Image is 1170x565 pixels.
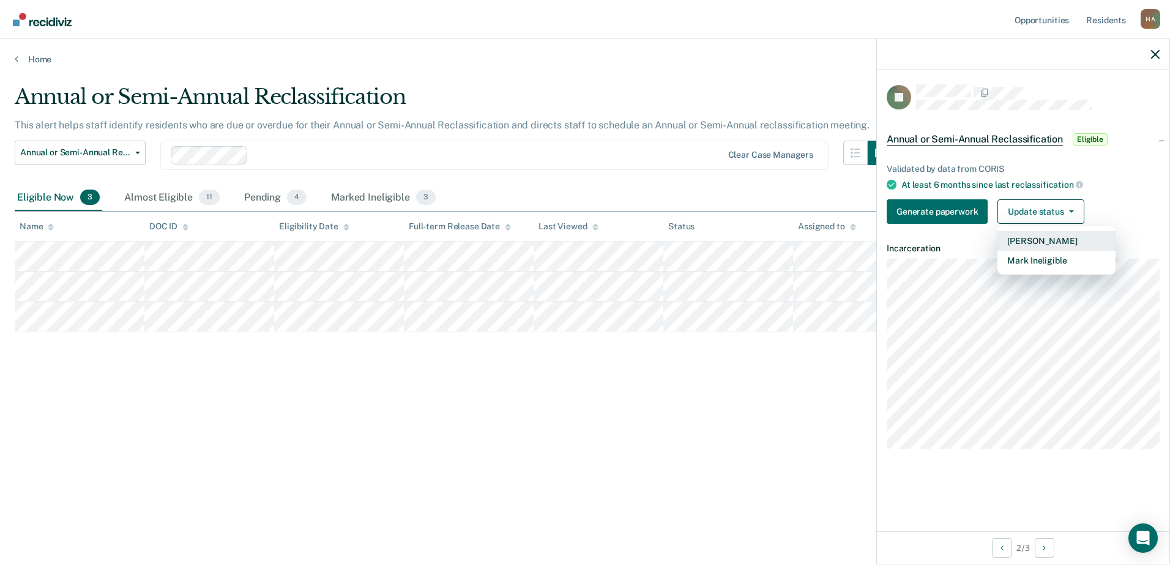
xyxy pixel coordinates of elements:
[122,185,222,212] div: Almost Eligible
[80,190,100,205] span: 3
[887,199,993,224] a: Navigate to form link
[997,251,1116,270] button: Mark Ineligible
[199,190,220,205] span: 11
[287,190,307,205] span: 4
[329,185,438,212] div: Marked Ineligible
[20,221,54,232] div: Name
[997,199,1084,224] button: Update status
[15,54,1155,65] a: Home
[15,84,892,119] div: Annual or Semi-Annual Reclassification
[877,120,1169,159] div: Annual or Semi-Annual ReclassificationEligible
[13,13,72,26] img: Recidiviz
[242,185,309,212] div: Pending
[1012,180,1083,190] span: reclassification
[416,190,436,205] span: 3
[15,119,870,131] p: This alert helps staff identify residents who are due or overdue for their Annual or Semi-Annual ...
[668,221,695,232] div: Status
[1073,133,1108,146] span: Eligible
[887,164,1160,174] div: Validated by data from CORIS
[279,221,349,232] div: Eligibility Date
[887,133,1063,146] span: Annual or Semi-Annual Reclassification
[997,231,1116,251] button: [PERSON_NAME]
[992,538,1012,558] button: Previous Opportunity
[1035,538,1054,558] button: Next Opportunity
[887,243,1160,254] dt: Incarceration
[1128,523,1158,553] div: Open Intercom Messenger
[15,185,102,212] div: Eligible Now
[409,221,511,232] div: Full-term Release Date
[901,179,1160,190] div: At least 6 months since last
[798,221,855,232] div: Assigned to
[1141,9,1160,29] div: H A
[20,147,130,158] span: Annual or Semi-Annual Reclassification
[877,531,1169,564] div: 2 / 3
[728,150,813,160] div: Clear case managers
[149,221,188,232] div: DOC ID
[1141,9,1160,29] button: Profile dropdown button
[538,221,598,232] div: Last Viewed
[887,199,988,224] button: Generate paperwork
